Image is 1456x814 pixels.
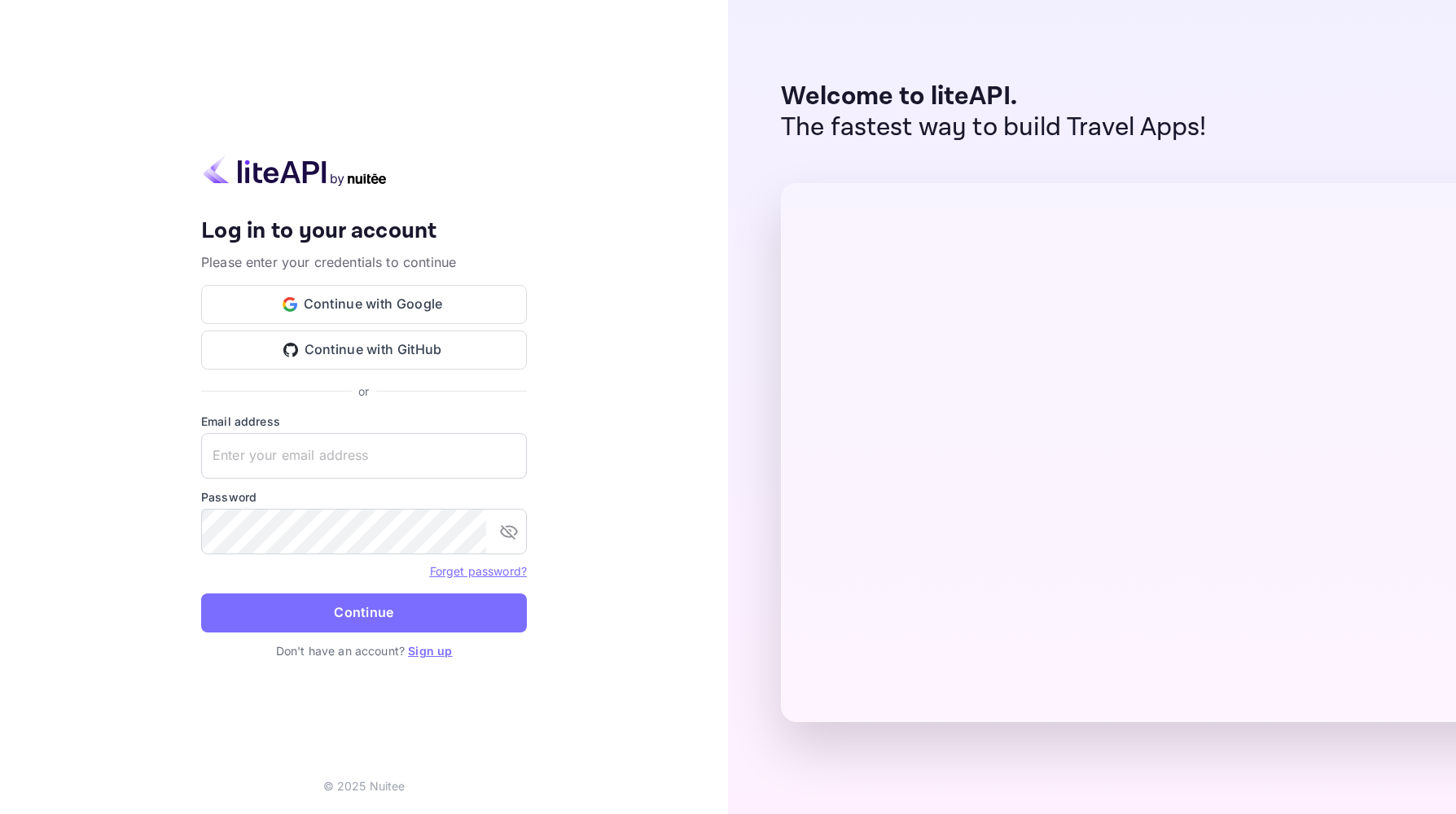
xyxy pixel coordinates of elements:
[323,777,406,794] p: © 2025 Nuitee
[201,252,527,272] p: Please enter your credentials to continue
[201,285,527,324] button: Continue with Google
[781,81,1207,112] p: Welcome to liteAPI.
[201,413,527,430] label: Email address
[493,515,525,548] button: toggle password visibility
[201,217,527,246] h4: Log in to your account
[430,562,527,579] a: Forget password?
[358,383,369,400] p: or
[201,593,527,632] button: Continue
[201,433,527,479] input: Enter your email address
[201,642,527,659] p: Don't have an account?
[201,488,527,505] label: Password
[201,155,388,186] img: liteapi
[430,564,527,578] a: Forget password?
[408,644,452,658] a: Sign up
[201,330,527,370] button: Continue with GitHub
[781,112,1207,143] p: The fastest way to build Travel Apps!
